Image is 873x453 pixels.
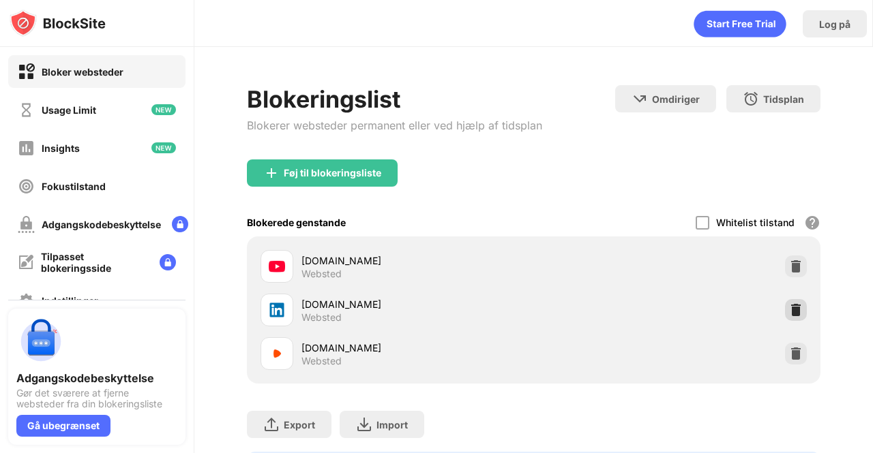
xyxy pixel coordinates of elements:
[301,355,342,367] div: Websted
[269,302,285,318] img: favicons
[16,415,110,437] div: Gå ubegrænset
[18,216,35,233] img: password-protection-off.svg
[247,85,542,113] div: Blokeringslist
[694,10,786,37] div: animation
[301,341,534,355] div: [DOMAIN_NAME]
[16,317,65,366] img: push-password-protection.svg
[376,419,408,431] div: Import
[247,119,542,132] div: Blokerer websteder permanent eller ved hjælp af tidsplan
[301,253,534,268] div: [DOMAIN_NAME]
[42,104,96,116] div: Usage Limit
[18,63,35,80] img: block-on.svg
[16,388,177,409] div: Gør det sværere at fjerne websteder fra din blokeringsliste
[301,297,534,311] div: [DOMAIN_NAME]
[18,140,35,157] img: insights-off.svg
[18,292,35,309] img: settings-off.svg
[763,93,804,105] div: Tidsplan
[10,10,106,37] img: logo-blocksite.svg
[42,66,123,78] div: Bloker websteder
[652,93,700,105] div: Omdiriger
[42,219,161,230] div: Adgangskodebeskyttelse
[819,18,850,30] div: Log på
[151,104,176,115] img: new-icon.svg
[284,168,381,178] div: Føj til blokeringsliste
[716,217,795,228] div: Whitelist tilstand
[42,181,106,192] div: Fokustilstand
[269,345,285,362] img: favicons
[42,142,80,154] div: Insights
[160,254,176,270] img: lock-menu.svg
[151,142,176,153] img: new-icon.svg
[18,254,34,270] img: customize-block-page-off.svg
[301,311,342,324] div: Websted
[284,419,315,431] div: Export
[18,178,35,195] img: focus-off.svg
[301,268,342,280] div: Websted
[41,251,149,274] div: Tilpasset blokeringsside
[42,295,98,307] div: Indstillinger
[18,101,35,119] img: time-usage-off.svg
[269,258,285,275] img: favicons
[247,217,346,228] div: Blokerede genstande
[16,371,177,385] div: Adgangskodebeskyttelse
[172,216,188,232] img: lock-menu.svg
